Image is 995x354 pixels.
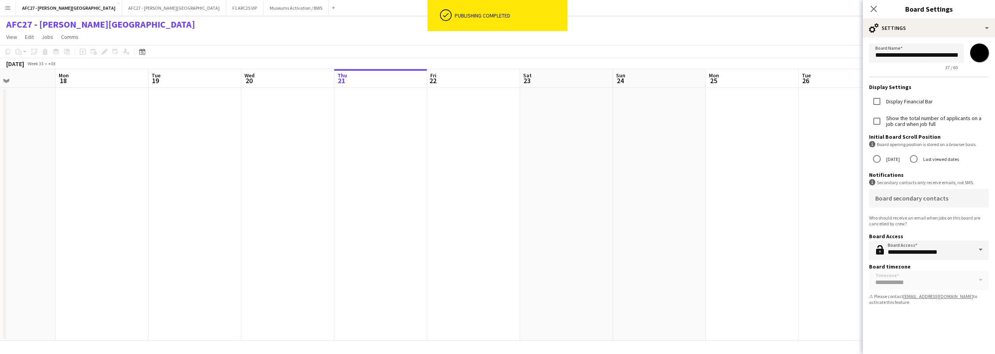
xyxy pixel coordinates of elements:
button: F1 ARC25 VIP [226,0,264,16]
a: Comms [58,32,82,42]
h3: Display Settings [869,84,989,91]
span: Tue [802,72,811,79]
div: ⚠ Please contact to activate this feature [869,293,989,305]
span: Week 33 [26,61,45,66]
h3: Initial Board Scroll Position [869,133,989,140]
span: 21 [336,76,347,85]
div: Publishing completed [455,12,564,19]
button: AFC27 - [PERSON_NAME][GEOGRAPHIC_DATA] [122,0,226,16]
span: Mon [59,72,69,79]
span: Edit [25,33,34,40]
a: [EMAIL_ADDRESS][DOMAIN_NAME] [903,293,973,299]
a: Jobs [38,32,56,42]
label: Show the total number of applicants on a job card when job full [885,115,989,127]
span: Wed [244,72,255,79]
span: 25 [708,76,719,85]
h1: AFC27 - [PERSON_NAME][GEOGRAPHIC_DATA] [6,19,195,30]
h3: Board timezone [869,263,989,270]
div: +03 [48,61,56,66]
span: Mon [709,72,719,79]
button: Museums Activation / BWS [264,0,329,16]
span: 20 [243,76,255,85]
div: [DATE] [6,60,24,68]
div: Settings [863,19,995,37]
span: 19 [150,76,161,85]
h3: Board Settings [863,4,995,14]
a: Edit [22,32,37,42]
span: Fri [430,72,436,79]
label: Last viewed dates [922,153,959,165]
span: Comms [61,33,79,40]
div: Secondary contacts only receive emails, not SMS. [869,179,989,186]
span: 24 [615,76,625,85]
span: 23 [522,76,532,85]
a: View [3,32,20,42]
label: [DATE] [885,153,900,165]
mat-label: Board secondary contacts [875,194,948,202]
span: Jobs [42,33,53,40]
span: Sat [523,72,532,79]
div: Board opening position is stored on a browser basis. [869,141,989,148]
label: Display Financial Bar [885,99,933,105]
span: 22 [429,76,436,85]
h3: Notifications [869,171,989,178]
span: 18 [58,76,69,85]
h3: Board Access [869,233,989,240]
span: Thu [337,72,347,79]
span: 37 / 60 [939,65,964,70]
div: Who should receive an email when jobs on this board are cancelled by crew? [869,215,989,227]
span: View [6,33,17,40]
button: AFC27 - [PERSON_NAME][GEOGRAPHIC_DATA] [16,0,122,16]
span: Sun [616,72,625,79]
span: 26 [801,76,811,85]
span: Tue [152,72,161,79]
